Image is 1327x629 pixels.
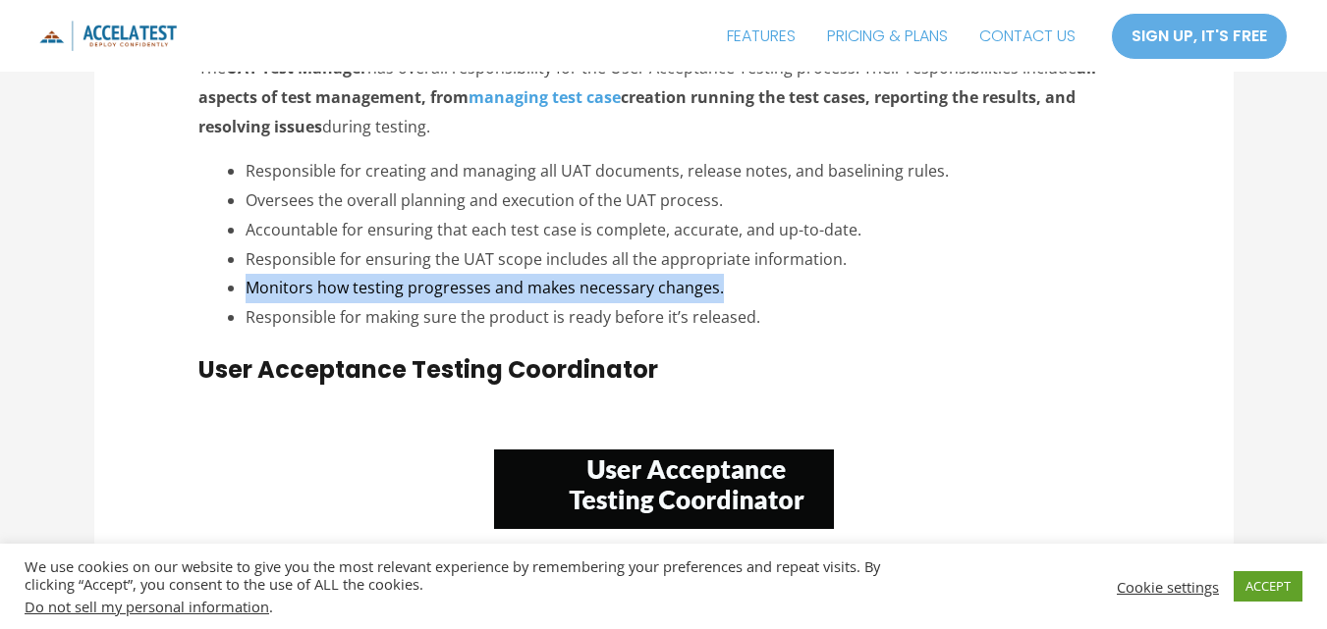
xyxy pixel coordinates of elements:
[1111,13,1288,60] a: SIGN UP, IT'S FREE
[198,57,1096,136] strong: all aspects of test management, from creation running the test cases, reporting the results, and ...
[246,216,1129,245] li: Accountable for ensuring that each test case is complete, accurate, and up-to-date.
[246,303,1129,333] li: Responsible for making sure the product is ready before it’s released.
[25,597,269,616] a: Do not sell my personal information
[711,12,811,61] a: FEATURES
[469,86,621,108] a: managing test case
[246,157,1129,186] li: Responsible for creating and managing all UAT documents, release notes, and baselining rules.
[246,274,1129,303] li: Monitors how testing progresses and makes necessary changes.
[711,12,1091,61] nav: Site Navigation
[246,245,1129,275] li: Responsible for ensuring the UAT scope includes all the appropriate information.
[964,12,1091,61] a: CONTACT US
[198,353,658,386] strong: User Acceptance Testing Coordinator
[25,557,919,615] div: We use cookies on our website to give you the most relevant experience by remembering your prefer...
[1234,571,1302,602] a: ACCEPT
[39,21,177,51] img: icon
[1117,578,1219,596] a: Cookie settings
[198,54,1129,141] p: The has overall responsibility for the User Acceptance Testing process. Their responsibilities in...
[25,598,919,615] div: .
[811,12,964,61] a: PRICING & PLANS
[246,186,1129,216] li: Oversees the overall planning and execution of the UAT process.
